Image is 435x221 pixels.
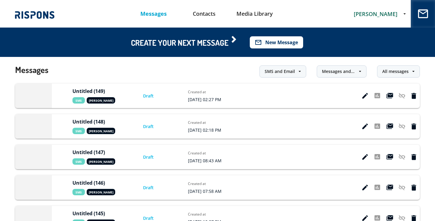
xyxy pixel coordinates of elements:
div: Draft [143,154,167,160]
i: Duplicate message [386,93,393,99]
div: [DATE] 07:58 AM [188,188,230,194]
div: Created at [188,150,230,156]
i: Duplicate message [386,124,393,130]
div: Created at [188,120,230,125]
i: Can not freeze drafts [399,124,405,130]
span: Sms [72,97,85,104]
i: Edit [362,154,368,160]
div: Messages and Automation [322,68,355,74]
a: Media Library [229,6,280,21]
a: Messages [128,6,179,21]
span: [PERSON_NAME] [354,10,397,18]
i: Message analytics [374,124,380,130]
i: mail_outline [255,39,262,46]
div: Untitled (147) [72,149,122,155]
div: [DATE] 02:18 PM [188,127,230,133]
div: Created at [188,181,230,186]
i: Delete message [411,185,416,191]
span: [PERSON_NAME] [87,189,115,195]
i: Edit [362,93,368,99]
i: Message analytics [374,185,380,191]
div: Untitled (149) [72,88,122,94]
span: Sms [72,128,85,134]
div: Untitled (148) [72,119,122,125]
i: Can not freeze drafts [399,154,405,160]
i: Message analytics [374,93,380,99]
div: Untitled (145) [72,210,122,216]
i: Can not freeze drafts [399,185,405,191]
i: Edit [362,185,368,191]
i: Delete message [411,154,416,160]
div: Draft [143,124,167,130]
span: [PERSON_NAME] [87,128,115,134]
i: Can not freeze drafts [399,93,405,99]
button: mail_outlineNew Message [250,36,303,48]
i: Message analytics [374,154,380,160]
h1: Messages [15,56,49,84]
span: [PERSON_NAME] [87,158,115,165]
a: Contacts [179,6,229,21]
span: CREATE YOUR NEXT MESSAGE [131,39,238,46]
span: [PERSON_NAME] [87,97,115,104]
div: Draft [143,93,167,99]
span: Sms [72,158,85,165]
div: All messages [382,68,409,74]
i: Delete message [411,124,416,130]
div: Untitled (146) [72,180,122,186]
div: [DATE] 08:43 AM [188,158,230,163]
div: SMS and Email [265,68,295,74]
div: Created at [188,212,230,217]
span: Sms [72,189,85,195]
i: Duplicate message [386,154,393,160]
i: Delete message [411,93,416,99]
div: [DATE] 02:27 PM [188,97,230,102]
div: Draft [143,185,167,191]
i: Duplicate message [386,185,393,191]
i: Edit [362,124,368,130]
div: Created at [188,89,230,94]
